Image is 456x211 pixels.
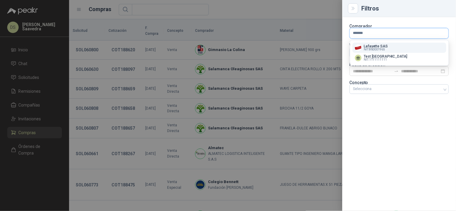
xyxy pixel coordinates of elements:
span: swap-right [394,69,399,74]
p: Concepto [350,81,449,84]
p: Test [GEOGRAPHIC_DATA] [364,55,407,58]
span: NIT : 860001965 [364,48,385,51]
button: Company LogoLafayette SASNIT:860001965 [353,43,446,53]
button: Test [GEOGRAPHIC_DATA]NIT:1111111111 [353,53,446,63]
span: NIT : 1111111111 [364,58,387,61]
p: Comprador [350,24,449,28]
span: to [394,69,399,74]
p: Lafayette SAS [364,44,388,48]
button: Close [350,5,357,12]
img: Company Logo [355,44,362,51]
div: Filtros [362,5,449,11]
